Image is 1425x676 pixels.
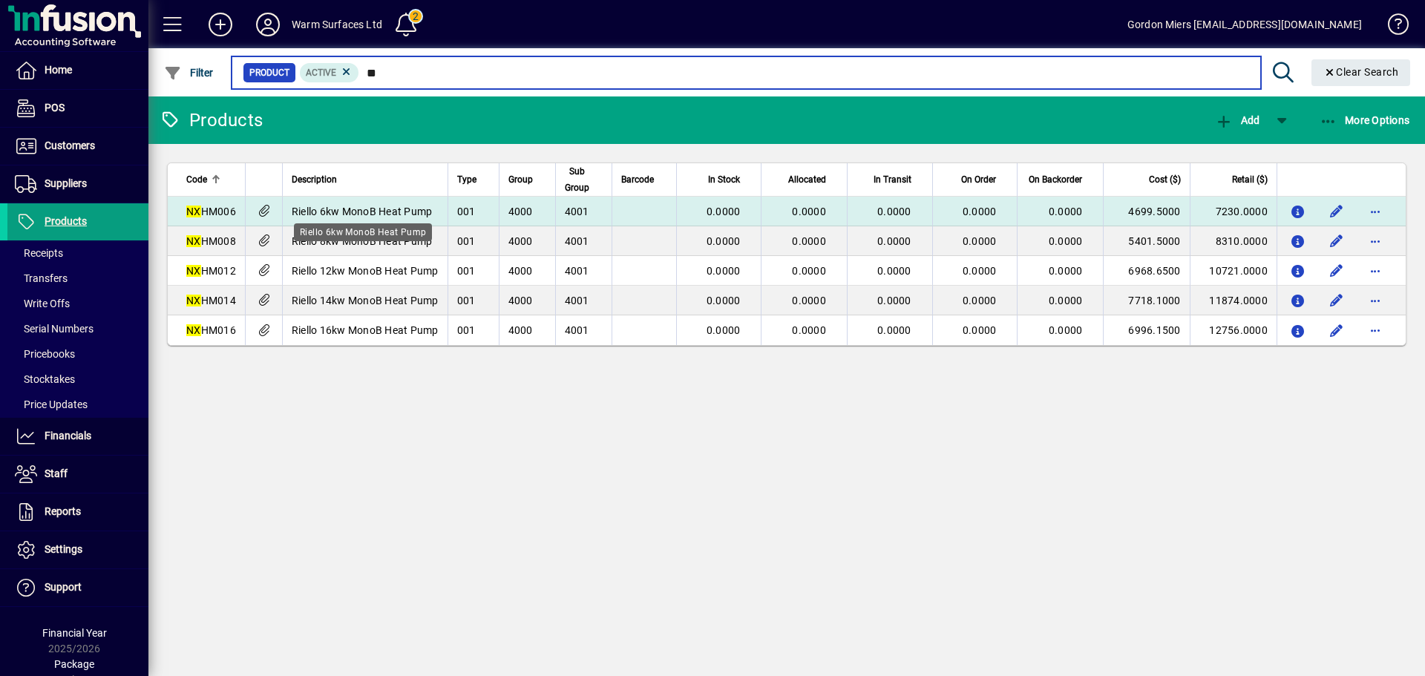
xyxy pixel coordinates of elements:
div: In Transit [856,171,925,188]
span: In Transit [874,171,911,188]
span: Home [45,64,72,76]
span: Settings [45,543,82,555]
span: 0.0000 [707,324,741,336]
button: Add [197,11,244,38]
span: Riello 6kw MonoB Heat Pump [292,206,433,217]
div: Group [508,171,546,188]
div: Allocated [770,171,839,188]
span: Riello 12kw MonoB Heat Pump [292,265,439,277]
span: 0.0000 [792,206,826,217]
span: Support [45,581,82,593]
a: Stocktakes [7,367,148,392]
td: 8310.0000 [1190,226,1277,256]
em: NX [186,324,201,336]
span: 0.0000 [877,324,911,336]
em: NX [186,265,201,277]
button: More options [1363,289,1387,312]
span: 4000 [508,265,533,277]
span: HM012 [186,265,236,277]
a: Pricebooks [7,341,148,367]
button: More options [1363,229,1387,253]
em: NX [186,206,201,217]
button: More options [1363,200,1387,223]
a: Price Updates [7,392,148,417]
a: Reports [7,493,148,531]
span: Group [508,171,533,188]
td: 10721.0000 [1190,256,1277,286]
span: 001 [457,206,476,217]
span: Riello 16kw MonoB Heat Pump [292,324,439,336]
div: Warm Surfaces Ltd [292,13,382,36]
div: On Backorder [1026,171,1095,188]
span: Products [45,215,87,227]
span: 0.0000 [963,265,997,277]
span: Transfers [15,272,68,284]
a: Transfers [7,266,148,291]
a: Customers [7,128,148,165]
span: Serial Numbers [15,323,94,335]
span: Reports [45,505,81,517]
span: 0.0000 [877,265,911,277]
button: Clear [1311,59,1411,86]
a: POS [7,90,148,127]
span: More Options [1320,114,1410,126]
span: Pricebooks [15,348,75,360]
span: 0.0000 [1049,295,1083,306]
span: 4000 [508,206,533,217]
span: 0.0000 [1049,265,1083,277]
span: 0.0000 [1049,206,1083,217]
button: Add [1211,107,1263,134]
div: Sub Group [565,163,603,196]
button: More options [1363,259,1387,283]
a: Knowledge Base [1377,3,1406,51]
span: 0.0000 [877,206,911,217]
span: Stocktakes [15,373,75,385]
span: Package [54,658,94,670]
span: 4001 [565,235,589,247]
span: 0.0000 [963,295,997,306]
span: Product [249,65,289,80]
span: 4001 [565,265,589,277]
span: 0.0000 [792,295,826,306]
span: 0.0000 [1049,324,1083,336]
button: Filter [160,59,217,86]
span: 001 [457,265,476,277]
a: Suppliers [7,165,148,203]
button: More options [1363,318,1387,342]
span: Retail ($) [1232,171,1268,188]
mat-chip: Activation Status: Active [300,63,359,82]
span: HM008 [186,235,236,247]
div: In Stock [686,171,754,188]
a: Financials [7,418,148,455]
span: 0.0000 [963,324,997,336]
span: 4001 [565,295,589,306]
span: Cost ($) [1149,171,1181,188]
span: Description [292,171,337,188]
td: 12756.0000 [1190,315,1277,345]
span: Customers [45,140,95,151]
span: 001 [457,324,476,336]
span: On Order [961,171,996,188]
div: Riello 6kw MonoB Heat Pump [294,223,432,241]
span: Financial Year [42,627,107,639]
em: NX [186,295,201,306]
button: Edit [1325,318,1349,342]
span: Allocated [788,171,826,188]
a: Settings [7,531,148,568]
td: 6996.1500 [1103,315,1189,345]
span: HM014 [186,295,236,306]
span: 0.0000 [792,324,826,336]
div: Type [457,171,490,188]
a: Home [7,52,148,89]
span: 4000 [508,324,533,336]
span: 001 [457,295,476,306]
span: Type [457,171,476,188]
span: 001 [457,235,476,247]
span: Filter [164,67,214,79]
em: NX [186,235,201,247]
button: More Options [1316,107,1414,134]
button: Edit [1325,200,1349,223]
td: 11874.0000 [1190,286,1277,315]
span: 4001 [565,324,589,336]
span: Write Offs [15,298,70,309]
